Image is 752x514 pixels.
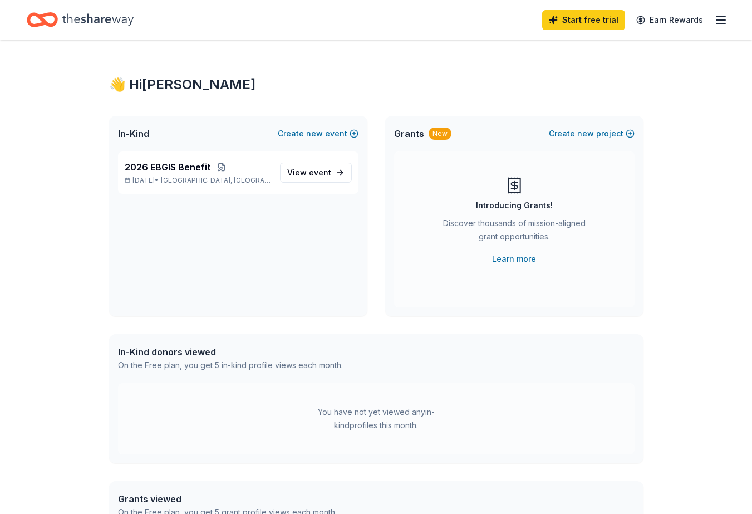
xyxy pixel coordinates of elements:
[542,10,625,30] a: Start free trial
[630,10,710,30] a: Earn Rewards
[278,127,358,140] button: Createnewevent
[307,405,446,432] div: You have not yet viewed any in-kind profiles this month.
[125,160,210,174] span: 2026 EBGIS Benefit
[118,127,149,140] span: In-Kind
[492,252,536,266] a: Learn more
[27,7,134,33] a: Home
[476,199,553,212] div: Introducing Grants!
[394,127,424,140] span: Grants
[549,127,635,140] button: Createnewproject
[309,168,331,177] span: event
[125,176,271,185] p: [DATE] •
[161,176,271,185] span: [GEOGRAPHIC_DATA], [GEOGRAPHIC_DATA]
[306,127,323,140] span: new
[118,359,343,372] div: On the Free plan, you get 5 in-kind profile views each month.
[118,345,343,359] div: In-Kind donors viewed
[287,166,331,179] span: View
[429,128,451,140] div: New
[118,492,337,506] div: Grants viewed
[109,76,643,94] div: 👋 Hi [PERSON_NAME]
[280,163,352,183] a: View event
[577,127,594,140] span: new
[439,217,590,248] div: Discover thousands of mission-aligned grant opportunities.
